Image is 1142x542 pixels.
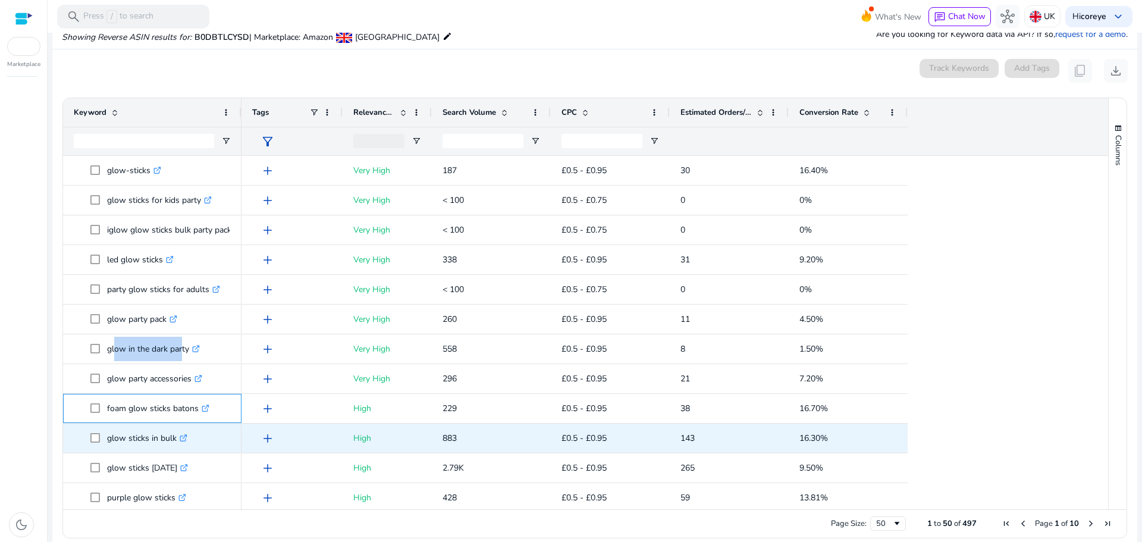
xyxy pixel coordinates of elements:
[948,11,986,22] span: Chat Now
[355,32,440,43] span: [GEOGRAPHIC_DATA]
[107,218,242,242] p: iglow glow sticks bulk party pack
[261,223,275,237] span: add
[261,253,275,267] span: add
[1109,64,1123,78] span: download
[107,337,200,361] p: glow in the dark party
[799,107,858,118] span: Conversion Rate
[680,314,690,325] span: 11
[1044,6,1055,27] p: UK
[928,7,991,26] button: chatChat Now
[107,366,202,391] p: glow party accessories
[412,136,421,146] button: Open Filter Menu
[353,307,421,331] p: Very High
[680,165,690,176] span: 30
[252,107,269,118] span: Tags
[249,32,333,43] span: | Marketplace: Amazon
[799,284,812,295] span: 0%
[1002,519,1011,528] div: First Page
[531,136,540,146] button: Open Filter Menu
[443,433,457,444] span: 883
[1069,518,1079,529] span: 10
[74,134,214,148] input: Keyword Filter Input
[799,254,823,265] span: 9.20%
[353,277,421,302] p: Very High
[261,431,275,446] span: add
[962,518,977,529] span: 497
[83,10,153,23] p: Press to search
[443,254,457,265] span: 338
[261,402,275,416] span: add
[107,485,186,510] p: purple glow sticks
[261,312,275,327] span: add
[934,11,946,23] span: chat
[680,403,690,414] span: 38
[1072,12,1106,21] p: Hi
[1113,135,1124,165] span: Columns
[799,224,812,236] span: 0%
[799,343,823,355] span: 1.50%
[107,188,212,212] p: glow sticks for kids party
[799,462,823,474] span: 9.50%
[561,165,607,176] span: £0.5 - £0.95
[1103,519,1112,528] div: Last Page
[561,195,607,206] span: £0.5 - £0.75
[927,518,932,529] span: 1
[261,461,275,475] span: add
[1030,11,1041,23] img: uk.svg
[680,107,752,118] span: Estimated Orders/Month
[261,193,275,208] span: add
[650,136,659,146] button: Open Filter Menu
[221,136,231,146] button: Open Filter Menu
[443,224,464,236] span: < 100
[1104,59,1128,83] button: download
[261,283,275,297] span: add
[67,10,81,24] span: search
[107,456,188,480] p: glow sticks [DATE]
[443,195,464,206] span: < 100
[561,343,607,355] span: £0.5 - £0.95
[107,277,220,302] p: party glow sticks for adults
[261,342,275,356] span: add
[1035,518,1053,529] span: Page
[261,134,275,149] span: filter_alt
[561,254,607,265] span: £0.5 - £0.95
[561,462,607,474] span: £0.5 - £0.95
[561,284,607,295] span: £0.5 - £0.75
[443,165,457,176] span: 187
[353,485,421,510] p: High
[680,224,685,236] span: 0
[680,433,695,444] span: 143
[680,254,690,265] span: 31
[831,518,867,529] div: Page Size:
[680,373,690,384] span: 21
[561,403,607,414] span: £0.5 - £0.95
[443,403,457,414] span: 229
[353,337,421,361] p: Very High
[353,426,421,450] p: High
[561,314,607,325] span: £0.5 - £0.95
[261,164,275,178] span: add
[443,284,464,295] span: < 100
[107,247,174,272] p: led glow sticks
[107,158,161,183] p: glow-sticks
[680,284,685,295] span: 0
[680,195,685,206] span: 0
[954,518,961,529] span: of
[107,307,177,331] p: glow party pack
[443,134,523,148] input: Search Volume Filter Input
[1018,519,1028,528] div: Previous Page
[74,107,106,118] span: Keyword
[353,188,421,212] p: Very High
[561,224,607,236] span: £0.5 - £0.75
[353,107,395,118] span: Relevance Score
[353,218,421,242] p: Very High
[443,314,457,325] span: 260
[934,518,941,529] span: to
[443,373,457,384] span: 296
[443,107,496,118] span: Search Volume
[443,462,464,474] span: 2.79K
[1055,518,1059,529] span: 1
[1061,518,1068,529] span: of
[1000,10,1015,24] span: hub
[1086,519,1096,528] div: Next Page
